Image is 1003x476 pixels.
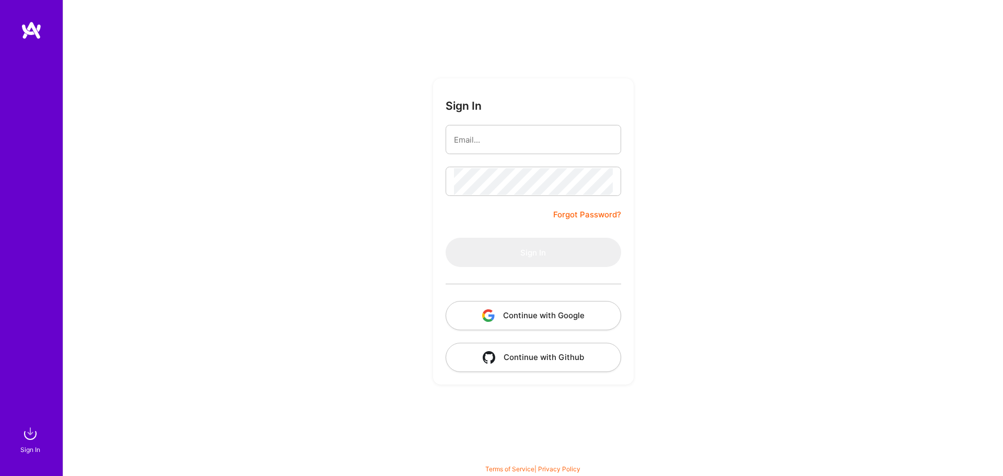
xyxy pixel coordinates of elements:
[22,423,41,455] a: sign inSign In
[538,465,580,473] a: Privacy Policy
[446,343,621,372] button: Continue with Github
[446,238,621,267] button: Sign In
[63,445,1003,471] div: © 2025 ATeams Inc., All rights reserved.
[20,423,41,444] img: sign in
[482,309,495,322] img: icon
[21,21,42,40] img: logo
[485,465,534,473] a: Terms of Service
[553,208,621,221] a: Forgot Password?
[446,301,621,330] button: Continue with Google
[485,465,580,473] span: |
[20,444,40,455] div: Sign In
[454,126,613,153] input: Email...
[483,351,495,364] img: icon
[446,99,482,112] h3: Sign In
